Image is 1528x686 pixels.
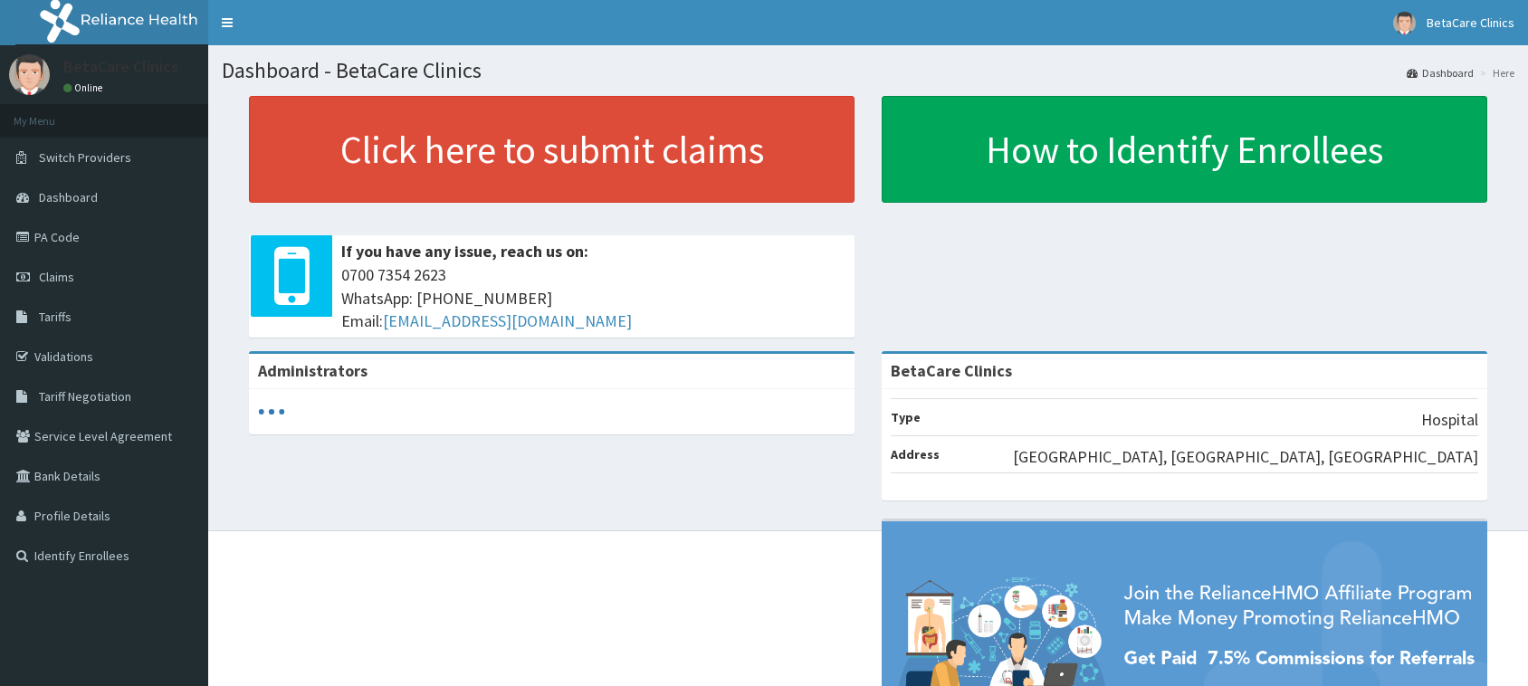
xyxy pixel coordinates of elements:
b: Administrators [258,360,368,381]
strong: BetaCare Clinics [891,360,1012,381]
b: Type [891,409,921,425]
b: If you have any issue, reach us on: [341,241,588,262]
span: Tariff Negotiation [39,388,131,405]
span: 0700 7354 2623 WhatsApp: [PHONE_NUMBER] Email: [341,263,845,333]
span: Tariffs [39,309,72,325]
a: Dashboard [1407,65,1474,81]
span: Switch Providers [39,149,131,166]
svg: audio-loading [258,398,285,425]
a: Click here to submit claims [249,96,855,203]
p: Hospital [1421,408,1478,432]
b: Address [891,446,940,462]
p: [GEOGRAPHIC_DATA], [GEOGRAPHIC_DATA], [GEOGRAPHIC_DATA] [1013,445,1478,469]
img: User Image [9,54,50,95]
span: BetaCare Clinics [1427,14,1514,31]
p: BetaCare Clinics [63,59,178,75]
a: How to Identify Enrollees [882,96,1487,203]
a: [EMAIL_ADDRESS][DOMAIN_NAME] [383,310,632,331]
a: Online [63,81,107,94]
span: Dashboard [39,189,98,205]
h1: Dashboard - BetaCare Clinics [222,59,1514,82]
span: Claims [39,269,74,285]
li: Here [1475,65,1514,81]
img: User Image [1393,12,1416,34]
